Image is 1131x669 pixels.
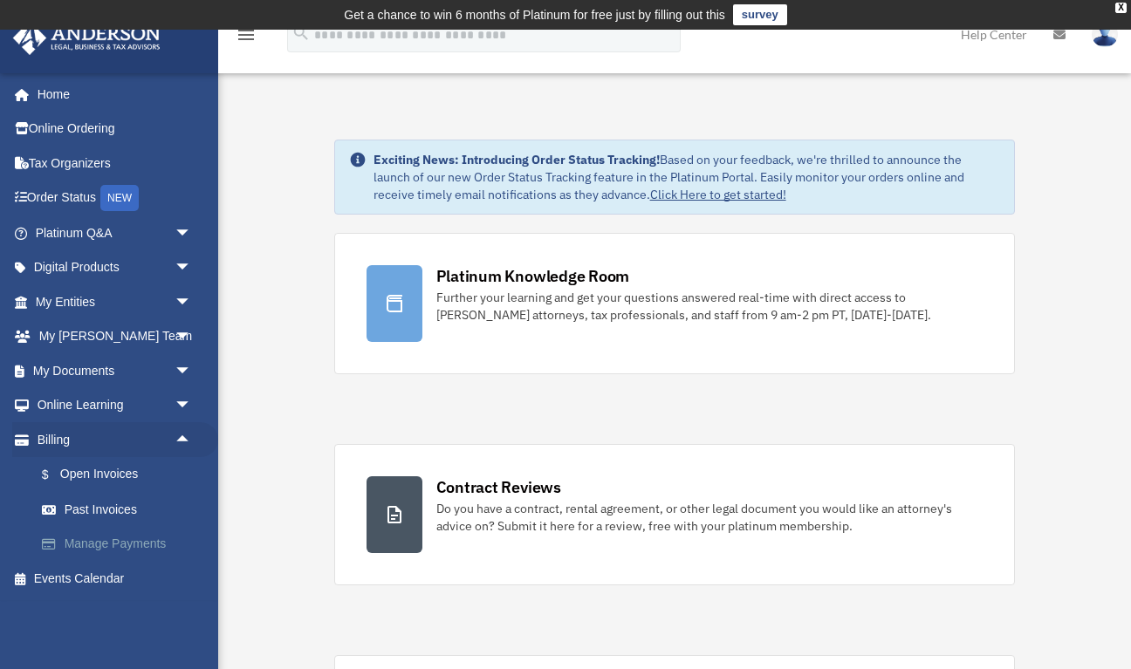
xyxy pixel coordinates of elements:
[175,388,209,424] span: arrow_drop_down
[24,457,218,493] a: $Open Invoices
[344,4,725,25] div: Get a chance to win 6 months of Platinum for free just by filling out this
[12,561,218,596] a: Events Calendar
[12,284,218,319] a: My Entitiesarrow_drop_down
[175,284,209,320] span: arrow_drop_down
[334,444,1016,585] a: Contract Reviews Do you have a contract, rental agreement, or other legal document you would like...
[12,319,218,354] a: My [PERSON_NAME] Teamarrow_drop_down
[12,112,218,147] a: Online Ordering
[100,185,139,211] div: NEW
[12,250,218,285] a: Digital Productsarrow_drop_down
[12,146,218,181] a: Tax Organizers
[51,464,60,486] span: $
[24,492,218,527] a: Past Invoices
[436,265,630,287] div: Platinum Knowledge Room
[236,31,257,45] a: menu
[374,152,660,167] strong: Exciting News: Introducing Order Status Tracking!
[175,215,209,251] span: arrow_drop_down
[291,24,311,43] i: search
[436,476,561,498] div: Contract Reviews
[12,388,218,423] a: Online Learningarrow_drop_down
[436,289,984,324] div: Further your learning and get your questions answered real-time with direct access to [PERSON_NAM...
[175,250,209,286] span: arrow_drop_down
[12,77,209,112] a: Home
[236,24,257,45] i: menu
[1092,22,1118,47] img: User Pic
[12,181,218,216] a: Order StatusNEW
[436,500,984,535] div: Do you have a contract, rental agreement, or other legal document you would like an attorney's ad...
[334,233,1016,374] a: Platinum Knowledge Room Further your learning and get your questions answered real-time with dire...
[374,151,1001,203] div: Based on your feedback, we're thrilled to announce the launch of our new Order Status Tracking fe...
[8,21,166,55] img: Anderson Advisors Platinum Portal
[733,4,787,25] a: survey
[12,353,218,388] a: My Documentsarrow_drop_down
[12,215,218,250] a: Platinum Q&Aarrow_drop_down
[12,422,218,457] a: Billingarrow_drop_up
[175,422,209,458] span: arrow_drop_up
[650,187,786,202] a: Click Here to get started!
[175,353,209,389] span: arrow_drop_down
[1115,3,1127,13] div: close
[24,527,218,562] a: Manage Payments
[175,319,209,355] span: arrow_drop_down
